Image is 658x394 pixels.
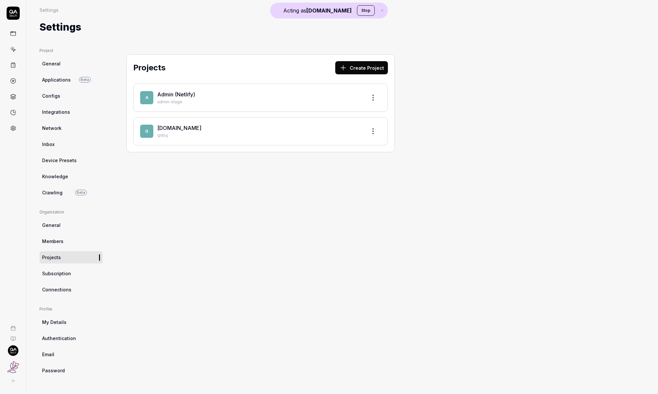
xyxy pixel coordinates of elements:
[357,5,375,16] button: Stop
[39,348,103,360] a: Email
[39,170,103,183] a: Knowledge
[42,367,65,374] span: Password
[39,235,103,247] a: Members
[39,90,103,102] a: Configs
[3,356,23,374] button: Lavendla Logo
[7,361,19,373] img: Lavendla Logo
[157,125,201,131] a: [DOMAIN_NAME]
[39,364,103,377] a: Password
[42,92,60,99] span: Configs
[157,133,361,138] p: qVbq
[42,60,61,67] span: General
[42,173,68,180] span: Knowledge
[39,186,103,199] a: CrawlingBeta
[42,319,66,326] span: My Details
[42,222,61,229] span: General
[42,238,63,245] span: Members
[39,267,103,280] a: Subscription
[140,91,153,104] span: A
[39,106,103,118] a: Integrations
[39,209,103,215] div: Organization
[42,125,62,132] span: Network
[157,91,195,98] a: Admin (Netlify)
[39,122,103,134] a: Network
[75,190,87,195] span: Beta
[39,7,59,13] div: Settings
[42,189,63,196] span: Crawling
[39,48,103,54] div: Project
[8,345,18,356] img: 7ccf6c19-61ad-4a6c-8811-018b02a1b829.jpg
[42,254,61,261] span: Projects
[42,335,76,342] span: Authentication
[39,316,103,328] a: My Details
[42,141,55,148] span: Inbox
[133,62,165,74] h2: Projects
[42,286,71,293] span: Connections
[3,331,23,341] a: Documentation
[335,61,388,74] button: Create Project
[39,251,103,263] a: Projects
[3,320,23,331] a: Book a call with us
[157,99,361,105] p: admin-stage
[39,138,103,150] a: Inbox
[39,58,103,70] a: General
[79,77,91,83] span: Beta
[39,154,103,166] a: Device Presets
[140,125,153,138] span: q
[42,76,71,83] span: Applications
[42,270,71,277] span: Subscription
[39,283,103,296] a: Connections
[39,20,81,35] h1: Settings
[39,219,103,231] a: General
[39,332,103,344] a: Authentication
[42,351,54,358] span: Email
[39,306,103,312] div: Profile
[42,109,70,115] span: Integrations
[39,74,103,86] a: ApplicationsBeta
[42,157,77,164] span: Device Presets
